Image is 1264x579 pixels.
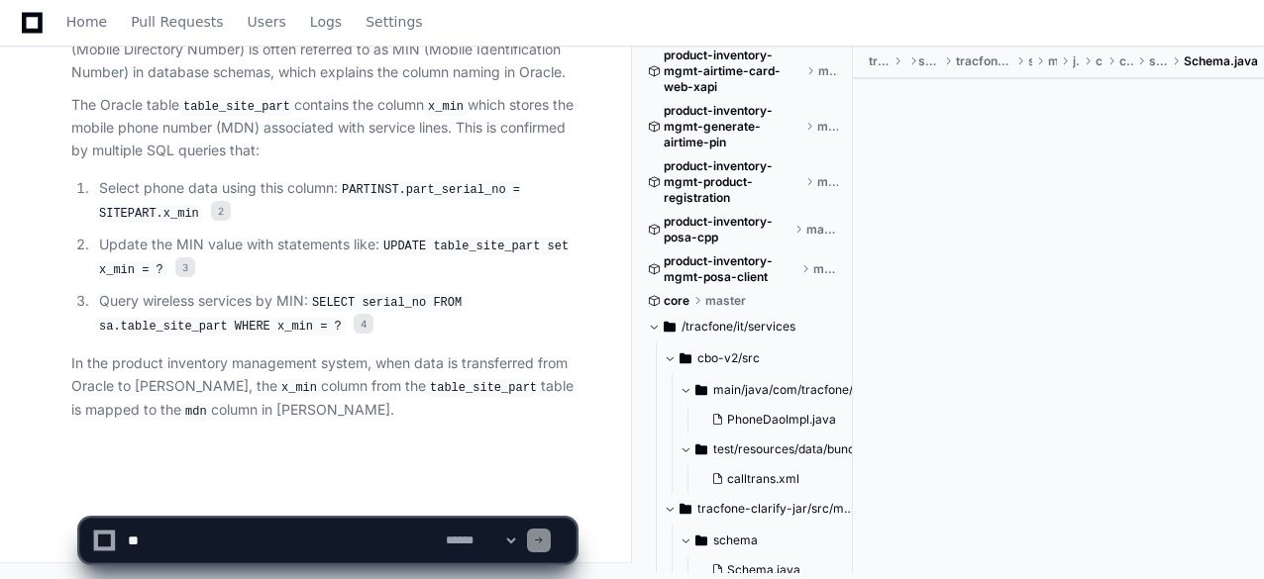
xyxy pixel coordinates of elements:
[99,238,569,279] code: UPDATE table_site_part set x_min = ?
[99,177,576,224] p: Select phone data using this column:
[1119,53,1133,69] span: clarify
[703,406,858,434] button: PhoneDaoImpl.java
[869,53,890,69] span: tracfone
[277,379,321,397] code: x_min
[99,290,576,337] p: Query wireless services by MIN:
[695,437,707,461] svg: Directory
[703,465,858,493] button: calltrans.xml
[248,16,286,28] span: Users
[71,94,576,162] p: The Oracle table contains the column which stores the mobile phone number (MDN) associated with s...
[713,441,870,457] span: test/resources/data/bundles/ESN_010913003880376
[680,374,870,406] button: main/java/com/tracfone/cbo2jdbc/domain/common/dao
[664,214,790,245] span: product-inventory-posa-cpp
[71,352,576,422] p: In the product inventory management system, when data is transferred from Oracle to [PERSON_NAME]...
[354,314,373,334] span: 4
[727,412,836,428] span: PhoneDaoImpl.java
[664,103,801,150] span: product-inventory-mgmt-generate-airtime-pin
[175,257,195,277] span: 3
[1149,53,1168,69] span: schema
[918,53,940,69] span: services
[664,48,802,95] span: product-inventory-mgmt-airtime-card-web-xapi
[680,434,870,465] button: test/resources/data/bundles/ESN_010913003880376
[1028,53,1032,69] span: src
[181,403,211,421] code: mdn
[664,293,689,309] span: core
[648,311,838,342] button: /tracfone/it/services
[664,342,854,374] button: cbo-v2/src
[956,53,1012,69] span: tracfone-clarify-jar
[426,379,541,397] code: table_site_part
[705,293,746,309] span: master
[806,222,838,238] span: master
[66,16,107,28] span: Home
[310,16,342,28] span: Logs
[664,253,797,285] span: product-inventory-mgmt-posa-client
[682,319,795,335] span: /tracfone/it/services
[664,158,801,206] span: product-inventory-mgmt-product-registration
[813,261,839,277] span: master
[697,350,760,366] span: cbo-v2/src
[131,16,223,28] span: Pull Requests
[99,234,576,280] p: Update the MIN value with statements like:
[99,181,520,223] code: PARTINST.part_serial_no = SITEPART.x_min
[1073,53,1080,69] span: java
[211,201,231,221] span: 2
[424,98,468,116] code: x_min
[1048,53,1057,69] span: main
[695,378,707,402] svg: Directory
[680,346,691,370] svg: Directory
[1184,53,1258,69] span: Schema.java
[179,98,294,116] code: table_site_part
[818,63,838,79] span: master
[664,315,676,338] svg: Directory
[1096,53,1103,69] span: com
[99,294,462,336] code: SELECT serial_no FROM sa.table_site_part WHERE x_min = ?
[727,471,799,487] span: calltrans.xml
[817,119,838,135] span: master
[366,16,422,28] span: Settings
[713,382,870,398] span: main/java/com/tracfone/cbo2jdbc/domain/common/dao
[817,174,838,190] span: master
